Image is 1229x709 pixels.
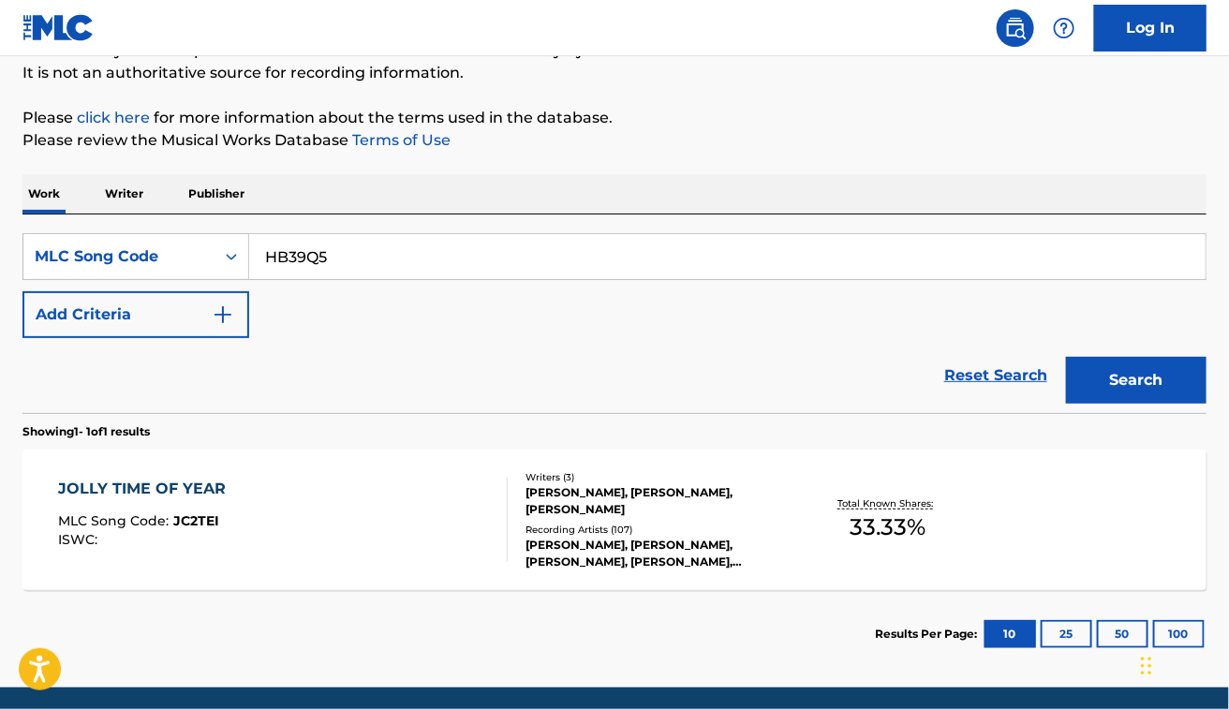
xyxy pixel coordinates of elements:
span: 33.33 % [850,510,925,544]
p: Results Per Page: [875,626,982,643]
img: help [1053,17,1075,39]
a: JOLLY TIME OF YEARMLC Song Code:JC2TEIISWC:Writers (3)[PERSON_NAME], [PERSON_NAME], [PERSON_NAME]... [22,450,1207,590]
div: [PERSON_NAME], [PERSON_NAME], [PERSON_NAME], [PERSON_NAME], [PERSON_NAME] [526,537,789,570]
p: Publisher [183,174,250,214]
span: JC2TEI [173,512,219,529]
div: [PERSON_NAME], [PERSON_NAME], [PERSON_NAME] [526,484,789,518]
div: Writers ( 3 ) [526,470,789,484]
img: 9d2ae6d4665cec9f34b9.svg [212,303,234,326]
form: Search Form [22,233,1207,413]
span: MLC Song Code : [58,512,173,529]
a: Public Search [997,9,1034,47]
p: Work [22,174,66,214]
p: Writer [99,174,149,214]
button: 50 [1097,620,1148,648]
img: search [1004,17,1027,39]
div: JOLLY TIME OF YEAR [58,478,235,500]
button: Add Criteria [22,291,249,338]
div: Help [1045,9,1083,47]
p: Showing 1 - 1 of 1 results [22,423,150,440]
div: Drag [1141,638,1152,694]
p: Please review the Musical Works Database [22,129,1207,152]
p: Please for more information about the terms used in the database. [22,107,1207,129]
a: Terms of Use [348,131,451,149]
button: 25 [1041,620,1092,648]
iframe: Chat Widget [1135,619,1229,709]
div: MLC Song Code [35,245,203,268]
span: ISWC : [58,531,102,548]
button: 10 [985,620,1036,648]
div: Recording Artists ( 107 ) [526,523,789,537]
a: Log In [1094,5,1207,52]
a: Reset Search [935,355,1057,396]
p: Total Known Shares: [837,496,938,510]
p: It is not an authoritative source for recording information. [22,62,1207,84]
a: click here [77,109,150,126]
img: MLC Logo [22,14,95,41]
button: Search [1066,357,1207,404]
